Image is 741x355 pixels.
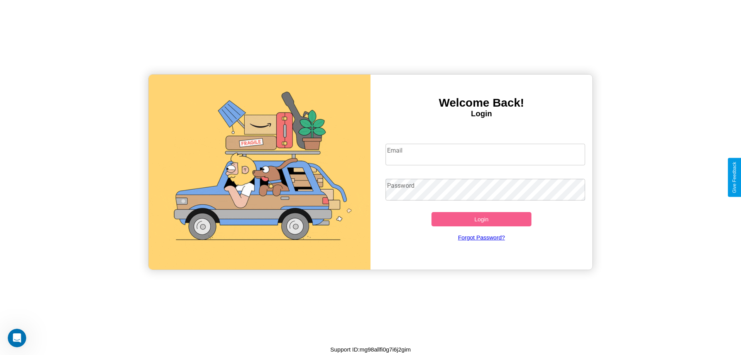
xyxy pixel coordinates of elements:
p: Support ID: mg98allfi0g7i6j2gim [330,344,411,355]
h4: Login [370,109,592,118]
a: Forgot Password? [382,226,582,248]
div: Give Feedback [732,162,737,193]
iframe: Intercom live chat [8,329,26,347]
h3: Welcome Back! [370,96,592,109]
img: gif [149,75,370,270]
button: Login [431,212,531,226]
